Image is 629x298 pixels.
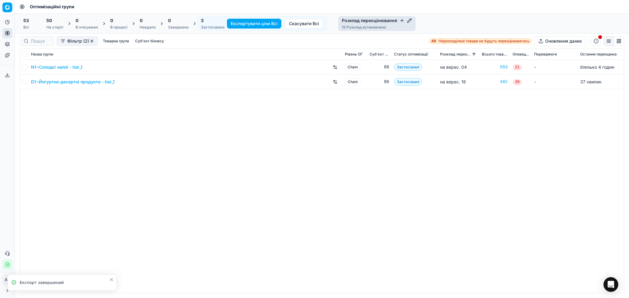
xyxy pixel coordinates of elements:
[100,37,131,45] button: Товарна група
[580,64,614,70] span: близько 4 годин
[482,79,508,85] a: 402
[2,275,12,285] button: AK
[369,52,389,57] span: Суб'єкт бізнесу
[440,79,466,84] span: на верес. 18
[394,78,422,86] span: Застосовані
[431,39,436,44] strong: 49
[342,17,412,24] h4: Розклад переоцінювання
[76,25,98,30] div: В очікуванні
[342,25,412,30] div: 15 Розклад встановлено
[440,64,467,70] span: на верес. 04
[30,4,74,10] nav: breadcrumb
[31,79,115,85] a: D1~Йогуртно-десертні продукти - tier_1
[513,52,529,57] span: Оповіщення
[580,52,617,57] span: Остання переоцінка
[201,17,204,24] span: 3
[345,78,361,86] span: Chain
[394,52,428,57] span: Статус оптимізації
[394,63,422,71] span: Застосовані
[429,38,532,44] a: 49Нерозподілені товари не будуть переоцінюватись
[532,60,578,74] td: -
[23,25,29,30] div: Всі
[369,64,389,70] div: 88
[345,63,361,71] span: Chain
[513,79,522,85] span: 39
[31,38,50,44] input: Пошук
[285,19,323,29] button: Скасувати Всі
[532,74,578,89] td: -
[46,25,63,30] div: На старті
[440,52,471,57] span: Розклад переоцінювання
[140,17,143,24] span: 0
[580,79,601,84] span: 37 хвилин
[108,276,115,283] button: Close toast
[31,64,82,70] a: N1~Солодкі напої - tier_1
[482,64,508,70] a: 583
[57,36,98,46] button: Фільтр (2)
[23,17,29,24] span: 53
[534,52,557,57] span: Перевіряючі
[227,19,281,29] button: Експортувати ціни Всі
[345,52,363,57] span: Рівень OГ
[30,4,74,10] span: Оптимізаційні групи
[534,36,586,46] button: Оновлення даних
[110,17,113,24] span: 0
[513,64,522,71] span: 21
[133,37,166,45] button: Суб'єкт бізнесу
[168,25,189,30] div: Завершено
[201,25,225,30] div: Застосовано
[3,275,12,284] span: AK
[482,52,508,57] span: Всього товарів
[140,25,156,30] div: Невдало
[76,17,78,24] span: 0
[439,39,529,44] span: Нерозподілені товари не будуть переоцінюватись
[471,51,477,57] button: Sorted by Розклад переоцінювання ascending
[110,25,127,30] div: В процесі
[20,280,109,286] div: Експорт завершений
[31,52,53,57] span: Назва групи
[369,79,389,85] div: 88
[168,17,171,24] span: 0
[46,17,52,24] span: 50
[604,277,618,292] div: Open Intercom Messenger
